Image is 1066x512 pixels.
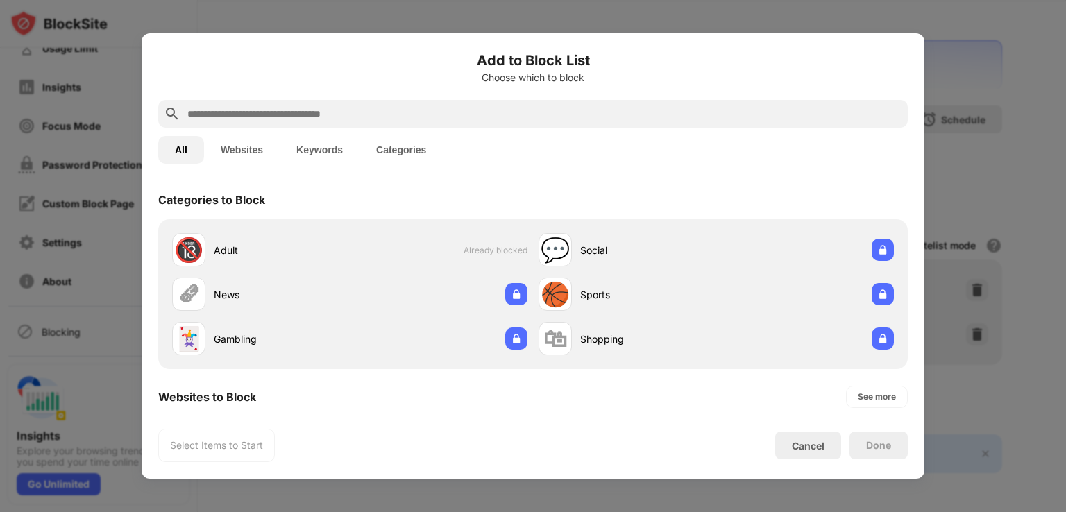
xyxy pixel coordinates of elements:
div: 💬 [541,236,570,264]
div: See more [858,390,896,404]
div: Sports [580,287,716,302]
div: Done [866,440,891,451]
div: Select Items to Start [170,438,263,452]
div: 🔞 [174,236,203,264]
div: Categories to Block [158,193,265,207]
img: search.svg [164,105,180,122]
h6: Add to Block List [158,50,908,71]
div: News [214,287,350,302]
div: 🃏 [174,325,203,353]
div: Shopping [580,332,716,346]
div: Adult [214,243,350,257]
div: Gambling [214,332,350,346]
div: 🗞 [177,280,201,309]
div: Choose which to block [158,72,908,83]
div: 🏀 [541,280,570,309]
div: Social [580,243,716,257]
button: Websites [204,136,280,164]
button: Keywords [280,136,359,164]
div: 🛍 [543,325,567,353]
button: Categories [359,136,443,164]
div: Cancel [792,440,824,452]
span: Already blocked [464,245,527,255]
div: Websites to Block [158,390,256,404]
button: All [158,136,204,164]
